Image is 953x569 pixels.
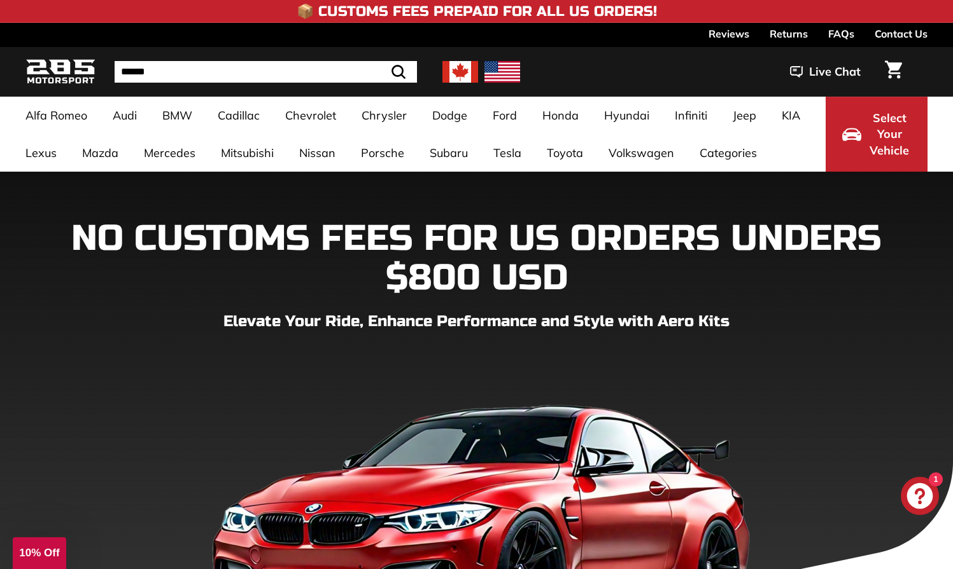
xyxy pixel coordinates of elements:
a: Contact Us [875,23,928,45]
span: 10% Off [19,547,59,559]
a: Subaru [417,134,481,172]
a: Honda [530,97,591,134]
a: Audi [100,97,150,134]
span: Live Chat [809,64,861,80]
a: Lexus [13,134,69,172]
a: Infiniti [662,97,720,134]
a: Mercedes [131,134,208,172]
h1: NO CUSTOMS FEES FOR US ORDERS UNDERS $800 USD [25,219,928,298]
a: Tesla [481,134,534,172]
button: Select Your Vehicle [826,97,928,172]
a: Chrysler [349,97,420,134]
div: 10% Off [13,537,66,569]
a: Mitsubishi [208,134,286,172]
input: Search [115,61,417,83]
a: BMW [150,97,205,134]
a: Cadillac [205,97,272,134]
a: Dodge [420,97,480,134]
a: FAQs [828,23,854,45]
button: Live Chat [773,56,877,88]
a: Reviews [709,23,749,45]
a: Returns [770,23,808,45]
h4: 📦 Customs Fees Prepaid for All US Orders! [297,4,657,19]
a: Ford [480,97,530,134]
a: Porsche [348,134,417,172]
span: Select Your Vehicle [868,110,911,159]
a: Categories [687,134,770,172]
a: KIA [769,97,813,134]
a: Chevrolet [272,97,349,134]
a: Volkswagen [596,134,687,172]
a: Mazda [69,134,131,172]
a: Alfa Romeo [13,97,100,134]
a: Cart [877,50,910,93]
p: Elevate Your Ride, Enhance Performance and Style with Aero Kits [25,310,928,333]
a: Nissan [286,134,348,172]
a: Jeep [720,97,769,134]
inbox-online-store-chat: Shopify online store chat [897,477,943,518]
img: Logo_285_Motorsport_areodynamics_components [25,57,95,87]
a: Toyota [534,134,596,172]
a: Hyundai [591,97,662,134]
